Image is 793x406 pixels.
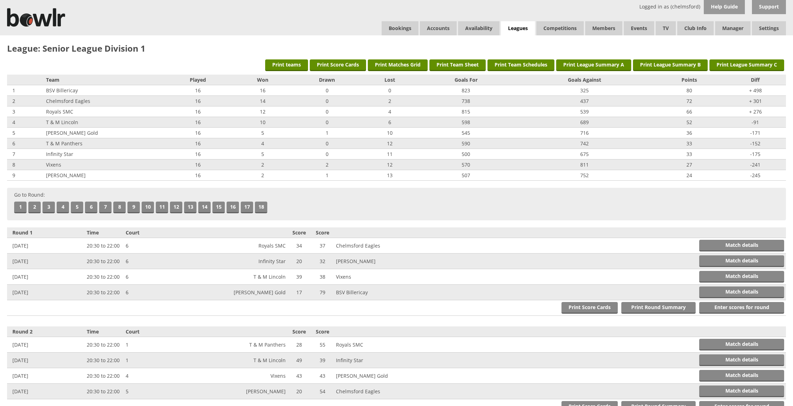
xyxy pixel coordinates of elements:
th: Diff [725,75,786,85]
td: [PERSON_NAME] Gold [334,368,428,384]
td: [DATE] [7,368,85,384]
td: 36 [654,128,725,138]
td: 39 [287,269,311,285]
td: 80 [654,85,725,96]
a: 1 [14,202,27,213]
a: Print League Summary B [633,59,708,71]
a: Bookings [382,21,418,35]
td: -241 [725,159,786,170]
h1: League: Senior League Division 1 [7,42,786,54]
a: Print Score Cards [310,59,366,71]
td: 37 [311,238,334,254]
td: Infinity Star [44,149,161,159]
td: 3 [7,106,44,117]
a: 7 [99,202,112,213]
td: 8 [7,159,44,170]
td: 10 [363,128,416,138]
th: Time [85,227,124,238]
td: 52 [654,117,725,128]
td: 6 [363,117,416,128]
th: Goals For [416,75,516,85]
td: [PERSON_NAME] Gold [194,285,287,300]
span: Settings [752,21,786,35]
td: 2 [235,170,291,181]
th: Drawn [291,75,364,85]
td: 24 [654,170,725,181]
a: Print Team Sheet [429,59,486,71]
td: 20:30 to 22:00 [85,254,124,269]
td: 1 [124,337,194,353]
td: 16 [161,106,235,117]
span: Members [585,21,622,35]
td: 20:30 to 22:00 [85,238,124,254]
td: 16 [161,128,235,138]
a: Match details [699,339,784,350]
td: 4 [235,138,291,149]
td: 16 [161,96,235,106]
th: Goals Against [516,75,654,85]
td: 34 [287,238,311,254]
td: [DATE] [7,384,85,399]
a: Enter scores for round [699,302,784,314]
td: 16 [161,149,235,159]
td: 7 [7,149,44,159]
td: 39 [311,353,334,368]
td: 43 [287,368,311,384]
td: T & M Lincoln [194,269,287,285]
td: 43 [311,368,334,384]
td: 823 [416,85,516,96]
td: T & M Panthers [194,337,287,353]
td: 16 [161,170,235,181]
td: Infinity Star [194,254,287,269]
td: 0 [291,106,364,117]
td: 1 [124,353,194,368]
td: 1 [291,170,364,181]
th: Round 2 [7,326,85,337]
td: 6 [124,254,194,269]
a: Competitions [536,21,584,35]
td: 72 [654,96,725,106]
a: Print League Summary A [556,59,631,71]
td: 13 [363,170,416,181]
a: 11 [156,202,168,213]
a: 10 [142,202,154,213]
td: 437 [516,96,654,106]
th: Score [311,326,334,337]
td: 79 [311,285,334,300]
td: 2 [363,96,416,106]
td: 11 [363,149,416,159]
td: 4 [7,117,44,128]
td: + 498 [725,85,786,96]
td: 20:30 to 22:00 [85,269,124,285]
td: 28 [287,337,311,353]
a: 5 [71,202,83,213]
a: 17 [241,202,253,213]
td: 6 [7,138,44,149]
td: Infinity Star [334,353,428,368]
td: 12 [363,159,416,170]
td: 5 [7,128,44,138]
a: Print Round Summary [621,302,696,314]
a: Events [624,21,654,35]
a: 15 [212,202,225,213]
span: Manager [715,21,751,35]
td: Vixens [44,159,161,170]
a: 2 [28,202,41,213]
a: Print teams [265,59,308,71]
td: 325 [516,85,654,96]
th: Court [124,227,194,238]
td: 16 [161,117,235,128]
td: 33 [654,138,725,149]
th: Round 1 [7,227,85,238]
span: TV [656,21,676,35]
th: Played [161,75,235,85]
a: 3 [42,202,55,213]
td: Chelmsford Eagles [334,384,428,399]
a: 8 [113,202,126,213]
td: 0 [291,117,364,128]
td: 12 [235,106,291,117]
td: T & M Lincoln [194,353,287,368]
a: Print Score Cards [561,302,618,314]
td: [DATE] [7,254,85,269]
td: -175 [725,149,786,159]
